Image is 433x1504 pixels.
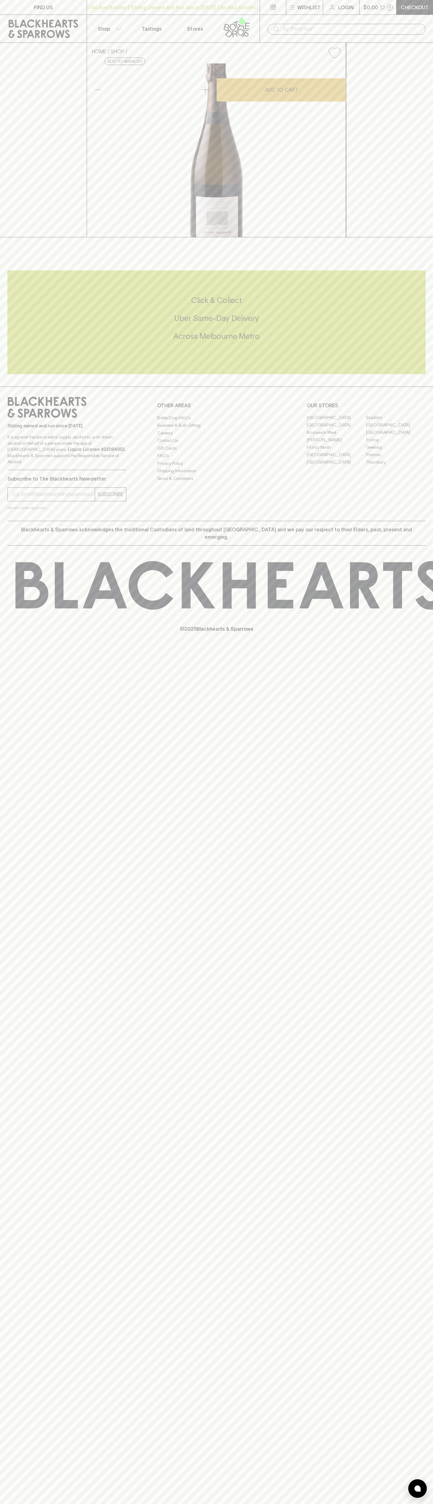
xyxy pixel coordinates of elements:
[173,15,217,42] a: Stores
[157,429,276,437] a: Careers
[157,467,276,475] a: Shipping Information
[307,414,366,421] a: [GEOGRAPHIC_DATA]
[7,295,426,305] h5: Click & Collect
[157,475,276,482] a: Terms & Conditions
[265,86,298,93] p: ADD TO CART
[157,444,276,452] a: Gift Cards
[307,421,366,429] a: [GEOGRAPHIC_DATA]
[105,58,145,65] button: Add to wishlist
[7,270,426,374] div: Call to action block
[338,4,354,11] p: Login
[157,437,276,444] a: Contact Us
[12,526,421,541] p: Blackhearts & Sparrows acknowledges the traditional Custodians of land throughout [GEOGRAPHIC_DAT...
[12,489,95,499] input: e.g. jane@blackheartsandsparrows.com.au
[366,459,426,466] a: Thornbury
[366,444,426,451] a: Geelong
[7,423,126,429] p: Sibling owned and run since [DATE]
[307,436,366,444] a: [PERSON_NAME]
[87,63,346,237] img: 34410.png
[217,78,346,102] button: ADD TO CART
[388,6,391,9] p: 0
[401,4,429,11] p: Checkout
[326,45,343,61] button: Add to wishlist
[366,429,426,436] a: [GEOGRAPHIC_DATA]
[187,25,203,32] p: Stores
[95,488,126,501] button: SUBSCRIBE
[307,429,366,436] a: Brunswick West
[34,4,53,11] p: FIND US
[87,15,130,42] button: Shop
[130,15,173,42] a: Tastings
[363,4,378,11] p: $0.00
[7,475,126,482] p: Subscribe to The Blackhearts Newsletter
[97,491,123,498] p: SUBSCRIBE
[366,421,426,429] a: [GEOGRAPHIC_DATA]
[307,459,366,466] a: [GEOGRAPHIC_DATA]
[366,436,426,444] a: Fitzroy
[98,25,110,32] p: Shop
[157,422,276,429] a: Business & Bulk Gifting
[157,402,276,409] p: OTHER AREAS
[366,451,426,459] a: Prahran
[157,452,276,460] a: FAQ's
[92,49,106,54] a: HOME
[282,24,421,34] input: Try "Pinot noir"
[307,402,426,409] p: OUR STORES
[68,447,125,452] strong: Liquor License #32064953
[7,505,126,511] p: We will never spam you
[157,460,276,467] a: Privacy Policy
[307,451,366,459] a: [GEOGRAPHIC_DATA]
[307,444,366,451] a: Fitzroy North
[142,25,162,32] p: Tastings
[297,4,321,11] p: Wishlist
[366,414,426,421] a: Braddon
[7,434,126,465] p: It is against the law to sell or supply alcohol to, or to obtain alcohol on behalf of a person un...
[157,414,276,421] a: Bottle Drop FAQ's
[111,49,124,54] a: SHOP
[7,331,426,341] h5: Across Melbourne Metro
[7,313,426,323] h5: Uber Same-Day Delivery
[414,1485,421,1492] img: bubble-icon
